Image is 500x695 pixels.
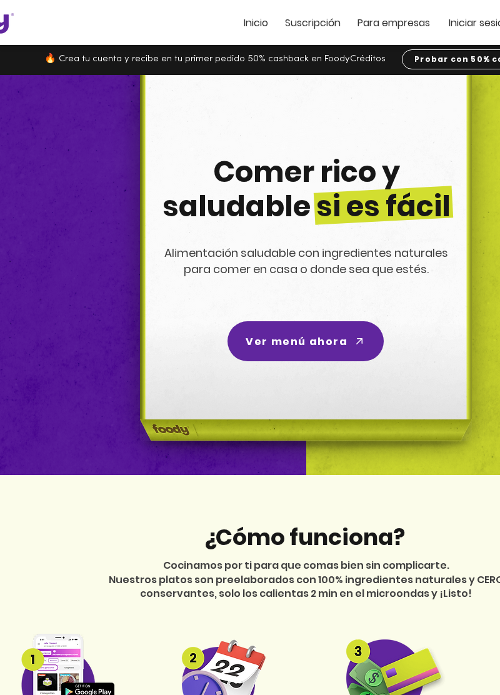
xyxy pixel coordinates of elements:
[357,17,430,28] a: Para empresas
[164,245,448,277] span: Alimentación saludable con ingredientes naturales para comer en casa o donde sea que estés.
[285,16,341,30] span: Suscripción
[244,17,268,28] a: Inicio
[162,152,451,226] span: Comer rico y saludable si es fácil
[246,334,347,349] span: Ver menú ahora
[440,635,500,695] iframe: Messagebird Livechat Widget
[244,16,268,30] span: Inicio
[163,558,449,572] span: Cocinamos por ti para que comas bien sin complicarte.
[357,16,369,30] span: Pa
[204,521,405,553] span: ¿Cómo funciona?
[44,54,386,64] span: 🔥 Crea tu cuenta y recibe en tu primer pedido 50% cashback en FoodyCréditos
[227,321,384,361] a: Ver menú ahora
[369,16,430,30] span: ra empresas
[285,17,341,28] a: Suscripción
